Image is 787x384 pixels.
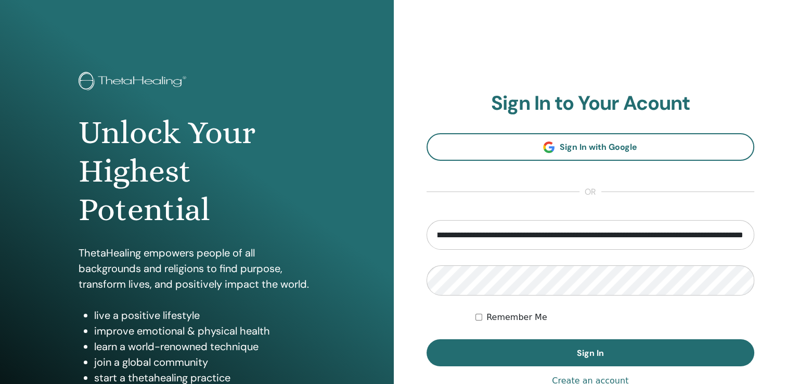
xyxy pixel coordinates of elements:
[94,354,315,370] li: join a global community
[579,186,601,198] span: or
[79,245,315,292] p: ThetaHealing empowers people of all backgrounds and religions to find purpose, transform lives, a...
[94,308,315,323] li: live a positive lifestyle
[486,311,547,324] label: Remember Me
[427,339,755,366] button: Sign In
[94,339,315,354] li: learn a world-renowned technique
[79,113,315,229] h1: Unlock Your Highest Potential
[427,92,755,116] h2: Sign In to Your Acount
[94,323,315,339] li: improve emotional & physical health
[560,142,637,152] span: Sign In with Google
[427,133,755,161] a: Sign In with Google
[475,311,754,324] div: Keep me authenticated indefinitely or until I manually logout
[577,348,604,359] span: Sign In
